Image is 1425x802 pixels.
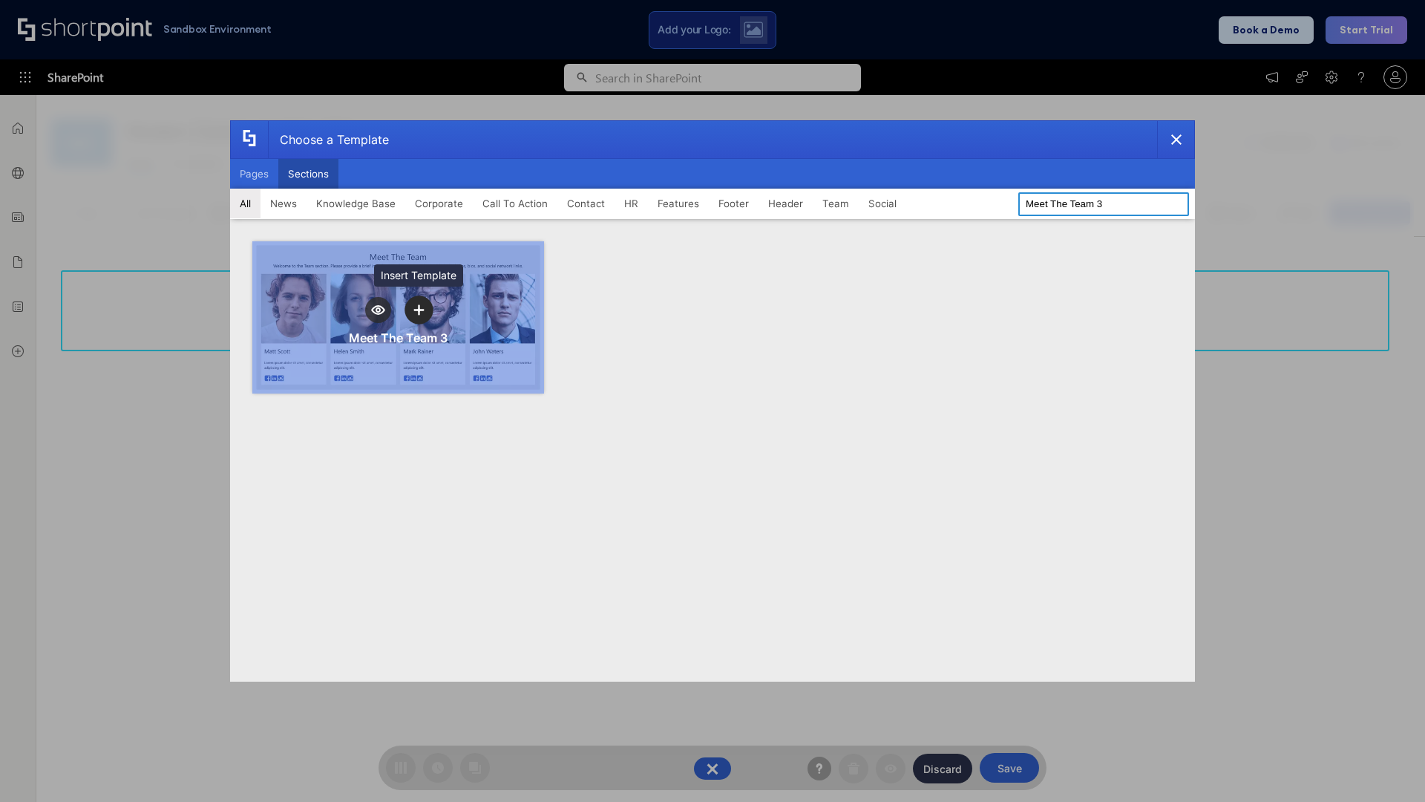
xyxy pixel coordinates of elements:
[230,159,278,189] button: Pages
[615,189,648,218] button: HR
[648,189,709,218] button: Features
[278,159,338,189] button: Sections
[1018,192,1189,216] input: Search
[230,189,261,218] button: All
[268,121,389,158] div: Choose a Template
[405,189,473,218] button: Corporate
[859,189,906,218] button: Social
[759,189,813,218] button: Header
[813,189,859,218] button: Team
[261,189,307,218] button: News
[230,120,1195,682] div: template selector
[709,189,759,218] button: Footer
[473,189,557,218] button: Call To Action
[349,330,448,345] div: Meet The Team 3
[557,189,615,218] button: Contact
[307,189,405,218] button: Knowledge Base
[1351,731,1425,802] iframe: Chat Widget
